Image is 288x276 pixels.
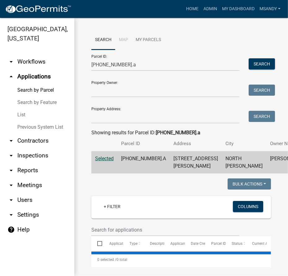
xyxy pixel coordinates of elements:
button: Search [249,85,275,96]
td: NORTH [PERSON_NAME] [222,151,266,174]
button: Columns [233,201,263,212]
span: 0 selected / [97,257,116,262]
datatable-header-cell: Parcel ID [205,236,226,251]
i: arrow_drop_down [7,182,15,189]
datatable-header-cell: Status [226,236,246,251]
button: Search [249,58,275,69]
a: My Dashboard [220,3,257,15]
th: Parcel ID [117,136,170,151]
datatable-header-cell: Description [144,236,164,251]
span: Type [130,241,138,246]
i: arrow_drop_down [7,211,15,219]
th: Address [170,136,222,151]
span: Status [232,241,242,246]
button: Search [249,111,275,122]
datatable-header-cell: Current Activity [246,236,267,251]
i: help [7,226,15,233]
div: Showing results for Parcel ID: [91,129,271,136]
a: Admin [201,3,220,15]
datatable-header-cell: Date Created [185,236,205,251]
span: Parcel ID [211,241,226,246]
td: [PHONE_NUMBER].A [117,151,170,174]
datatable-header-cell: Applicant [164,236,185,251]
button: Bulk Actions [228,178,271,190]
datatable-header-cell: Type [124,236,144,251]
span: Application Number [109,241,143,246]
a: Home [184,3,201,15]
span: Description [150,241,169,246]
strong: [PHONE_NUMBER].a [156,130,200,136]
td: [STREET_ADDRESS][PERSON_NAME] [170,151,222,174]
input: Search for applications [91,224,239,236]
i: arrow_drop_down [7,152,15,159]
span: Current Activity [252,241,278,246]
a: Search [91,30,115,50]
a: Selected [95,156,114,161]
span: Date Created [191,241,212,246]
span: Applicant [170,241,186,246]
i: arrow_drop_down [7,137,15,144]
i: arrow_drop_down [7,58,15,65]
th: City [222,136,266,151]
i: arrow_drop_down [7,196,15,204]
a: My Parcels [132,30,165,50]
a: msandy [257,3,283,15]
datatable-header-cell: Application Number [103,236,124,251]
div: 0 total [91,252,271,267]
a: + Filter [99,201,125,212]
datatable-header-cell: Select [91,236,103,251]
i: arrow_drop_down [7,167,15,174]
i: arrow_drop_up [7,73,15,80]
